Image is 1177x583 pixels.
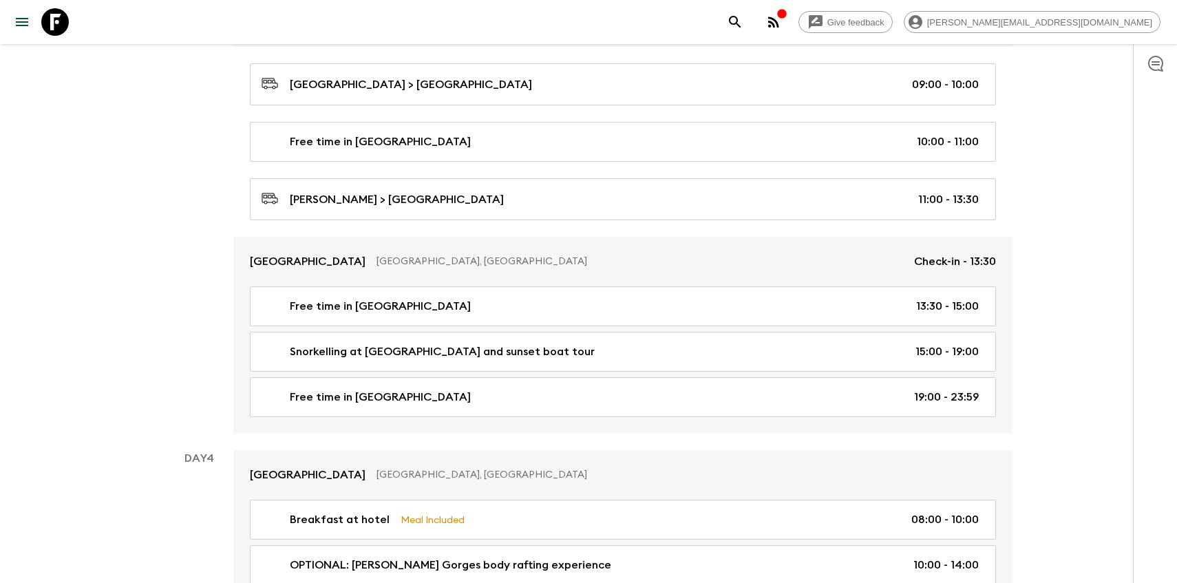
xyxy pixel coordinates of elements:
[377,468,985,482] p: [GEOGRAPHIC_DATA], [GEOGRAPHIC_DATA]
[250,286,996,326] a: Free time in [GEOGRAPHIC_DATA]13:30 - 15:00
[913,557,979,573] p: 10:00 - 14:00
[233,237,1012,286] a: [GEOGRAPHIC_DATA][GEOGRAPHIC_DATA], [GEOGRAPHIC_DATA]Check-in - 13:30
[250,253,365,270] p: [GEOGRAPHIC_DATA]
[377,255,903,268] p: [GEOGRAPHIC_DATA], [GEOGRAPHIC_DATA]
[911,511,979,528] p: 08:00 - 10:00
[233,450,1012,500] a: [GEOGRAPHIC_DATA][GEOGRAPHIC_DATA], [GEOGRAPHIC_DATA]
[290,298,471,315] p: Free time in [GEOGRAPHIC_DATA]
[401,512,465,527] p: Meal Included
[250,377,996,417] a: Free time in [GEOGRAPHIC_DATA]19:00 - 23:59
[914,389,979,405] p: 19:00 - 23:59
[290,511,390,528] p: Breakfast at hotel
[820,17,892,28] span: Give feedback
[8,8,36,36] button: menu
[914,253,996,270] p: Check-in - 13:30
[920,17,1160,28] span: [PERSON_NAME][EMAIL_ADDRESS][DOMAIN_NAME]
[290,557,611,573] p: OPTIONAL: [PERSON_NAME] Gorges body rafting experience
[250,63,996,105] a: [GEOGRAPHIC_DATA] > [GEOGRAPHIC_DATA]09:00 - 10:00
[165,450,233,467] p: Day 4
[290,389,471,405] p: Free time in [GEOGRAPHIC_DATA]
[798,11,893,33] a: Give feedback
[250,178,996,220] a: [PERSON_NAME] > [GEOGRAPHIC_DATA]11:00 - 13:30
[250,500,996,540] a: Breakfast at hotelMeal Included08:00 - 10:00
[915,343,979,360] p: 15:00 - 19:00
[912,76,979,93] p: 09:00 - 10:00
[250,332,996,372] a: Snorkelling at [GEOGRAPHIC_DATA] and sunset boat tour15:00 - 19:00
[250,467,365,483] p: [GEOGRAPHIC_DATA]
[917,134,979,150] p: 10:00 - 11:00
[916,298,979,315] p: 13:30 - 15:00
[918,191,979,208] p: 11:00 - 13:30
[290,76,532,93] p: [GEOGRAPHIC_DATA] > [GEOGRAPHIC_DATA]
[721,8,749,36] button: search adventures
[250,122,996,162] a: Free time in [GEOGRAPHIC_DATA]10:00 - 11:00
[290,343,595,360] p: Snorkelling at [GEOGRAPHIC_DATA] and sunset boat tour
[904,11,1160,33] div: [PERSON_NAME][EMAIL_ADDRESS][DOMAIN_NAME]
[290,134,471,150] p: Free time in [GEOGRAPHIC_DATA]
[290,191,504,208] p: [PERSON_NAME] > [GEOGRAPHIC_DATA]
